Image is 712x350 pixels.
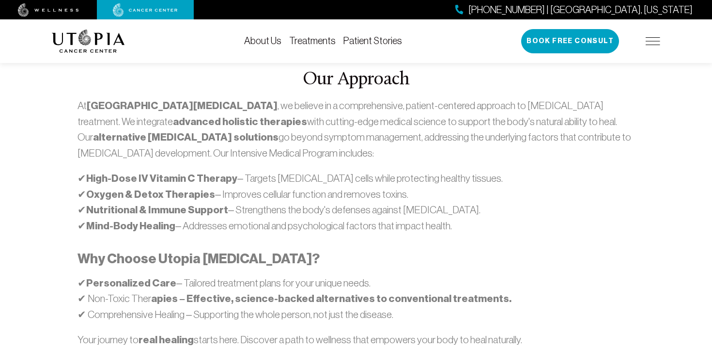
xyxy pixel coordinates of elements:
p: ✔ – Tailored treatment plans for your unique needs. ✔ Non-Toxic Ther ✔ Comprehensive Healing – Su... [77,275,634,322]
span: [PHONE_NUMBER] | [GEOGRAPHIC_DATA], [US_STATE] [468,3,693,17]
p: ✔ – Targets [MEDICAL_DATA] cells while protecting healthy tissues. ✔ – Improves cellular function... [77,171,634,234]
a: About Us [244,35,281,46]
a: Patient Stories [343,35,402,46]
a: Treatments [289,35,336,46]
img: icon-hamburger [646,37,660,45]
h2: Our Approach [77,70,634,90]
strong: real healing [139,334,194,346]
strong: Why Choose Utopia [MEDICAL_DATA]? [77,251,320,267]
strong: Nutritional & Immune Support [86,204,228,216]
strong: High-Dose IV Vitamin C Therapy [86,172,237,185]
img: logo [52,30,125,53]
p: At , we believe in a comprehensive, patient-centered approach to [MEDICAL_DATA] treatment. We int... [77,98,634,160]
a: [PHONE_NUMBER] | [GEOGRAPHIC_DATA], [US_STATE] [455,3,693,17]
strong: Mind-Body Healing [86,220,175,232]
strong: Personalized Care [86,277,176,289]
strong: alternative [MEDICAL_DATA] solutions [93,131,279,143]
button: Book Free Consult [521,29,619,53]
strong: Oxygen & Detox Therapies [86,188,215,201]
strong: apies – Effective, science-backed alternatives to conventional treatments. [151,292,511,305]
strong: [GEOGRAPHIC_DATA][MEDICAL_DATA] [87,99,278,112]
img: cancer center [113,3,178,17]
img: wellness [18,3,79,17]
strong: advanced holistic therapies [173,115,307,128]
